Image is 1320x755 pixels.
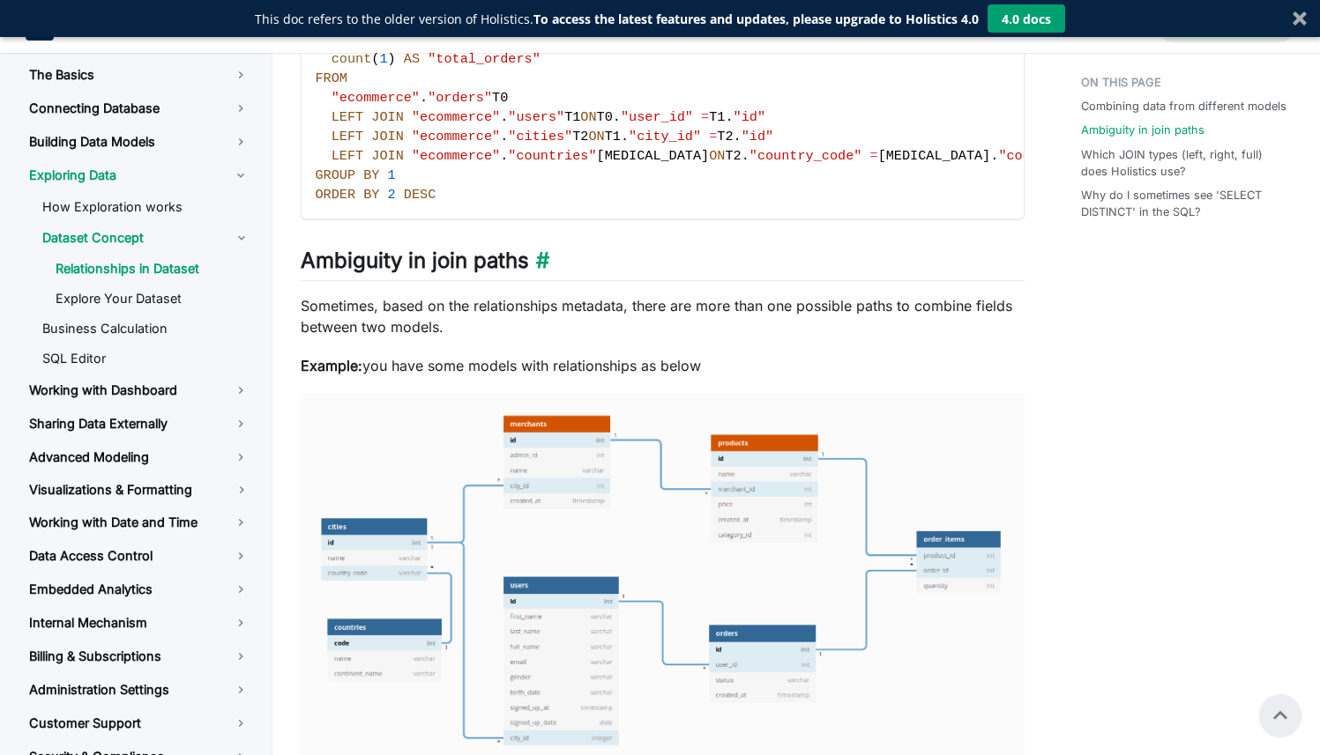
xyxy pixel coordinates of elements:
[15,708,264,738] a: Customer Support
[15,160,264,190] a: Exploring Data
[15,442,264,472] a: Advanced Modeling
[1081,122,1204,138] a: Ambiguity in join paths
[15,60,264,90] a: The Basics
[572,129,588,144] span: T2
[420,90,428,106] span: .
[28,194,264,220] a: How Exploration works
[301,295,1025,337] p: Sometimes, based on the relationships metadata, there are more than one possible paths to combine...
[363,187,379,203] span: BY
[8,53,272,755] nav: Docs sidebar
[316,187,356,203] span: ORDER
[725,109,733,125] span: .
[41,255,264,282] a: Relationships in Dataset
[564,109,580,125] span: T1
[15,541,264,571] a: Data Access Control
[371,109,403,125] span: JOIN
[492,90,508,106] span: T0
[15,675,264,705] a: Administration Settings
[379,51,387,67] span: 1
[508,109,564,125] span: "users"
[15,93,264,123] a: Connecting Database
[428,90,492,106] span: "orders"
[734,109,765,125] span: "id"
[508,148,596,164] span: "countries"
[597,109,613,125] span: T0
[332,129,363,144] span: LEFT
[388,51,396,67] span: )
[613,109,621,125] span: .
[388,187,396,203] span: 2
[533,11,979,27] strong: To access the latest features and updates, please upgrade to Holistics 4.0
[709,148,725,164] span: ON
[15,641,264,671] a: Billing & Subscriptions
[15,375,264,405] a: Working with Dashboard
[404,51,420,67] span: AS
[742,129,773,144] span: "id"
[529,248,549,273] a: Direct link to Ambiguity in join paths
[1081,146,1292,180] a: Which JOIN types (left, right, full) does Holistics use?
[990,148,998,164] span: .
[363,167,379,183] span: BY
[15,127,264,157] a: Building Data Models
[734,129,742,144] span: .
[388,167,396,183] span: 1
[709,109,725,125] span: T1
[15,476,220,504] a: Visualizations & Formatting
[332,148,363,164] span: LEFT
[597,148,710,164] span: [MEDICAL_DATA]
[316,70,347,86] span: FROM
[15,507,264,537] a: Working with Date and Time
[255,10,979,28] div: This doc refers to the older version of Holistics.To access the latest features and updates, plea...
[371,51,379,67] span: (
[371,148,403,164] span: JOIN
[580,109,596,125] span: ON
[508,129,572,144] span: "cities"
[28,224,220,252] a: Dataset Concept
[749,148,862,164] span: "country_code"
[878,148,991,164] span: [MEDICAL_DATA]
[621,129,629,144] span: .
[629,129,701,144] span: "city_id"
[15,574,264,604] a: Embedded Analytics
[332,51,372,67] span: count
[742,148,749,164] span: .
[717,129,733,144] span: T2
[1081,187,1292,220] a: Why do I sometimes see 'SELECT DISTINCT' in the SQL?
[500,109,508,125] span: .
[870,148,878,164] span: =
[412,148,500,164] span: "ecommerce"
[500,148,508,164] span: .
[725,148,741,164] span: T2
[332,109,363,125] span: LEFT
[701,109,709,125] span: =
[28,345,264,372] a: SQL Editor
[26,12,193,41] a: HolisticsHolistics Docs (3.0)
[988,4,1065,33] button: 4.0 docs
[255,10,979,28] p: This doc refers to the older version of Holistics.
[220,224,264,252] button: Toggle the collapsible sidebar category 'Dataset Concept'
[301,355,1025,376] p: you have some models with relationships as below
[605,129,621,144] span: T1
[316,167,356,183] span: GROUP
[28,315,264,342] a: Business Calculation
[1081,98,1286,115] a: Combining data from different models
[412,109,500,125] span: "ecommerce"
[301,248,1025,281] h2: Ambiguity in join paths
[371,129,403,144] span: JOIN
[500,129,508,144] span: .
[1259,694,1301,736] button: Scroll back to top
[404,187,436,203] span: DESC
[621,109,693,125] span: "user_id"
[15,409,264,439] a: Sharing Data Externally
[301,357,362,374] strong: Example:
[709,129,717,144] span: =
[428,51,541,67] span: "total_orders"
[15,608,264,638] a: Internal Mechanism
[998,148,1047,164] span: "code"
[220,476,264,504] button: Toggle the collapsible sidebar category 'Visualizations & Formatting'
[588,129,604,144] span: ON
[41,285,264,312] a: Explore Your Dataset
[412,129,500,144] span: "ecommerce"
[332,90,420,106] span: "ecommerce"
